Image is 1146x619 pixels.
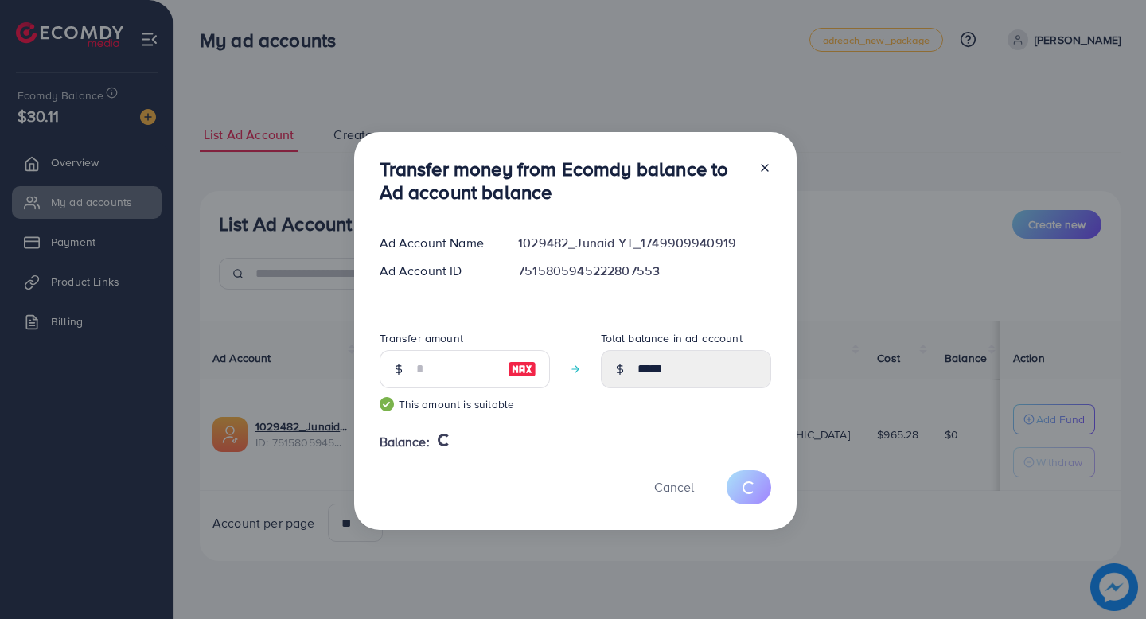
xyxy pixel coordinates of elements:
div: Ad Account Name [367,234,506,252]
div: 1029482_Junaid YT_1749909940919 [505,234,783,252]
div: 7515805945222807553 [505,262,783,280]
label: Transfer amount [380,330,463,346]
div: Ad Account ID [367,262,506,280]
img: guide [380,397,394,411]
button: Cancel [634,470,714,504]
span: Cancel [654,478,694,496]
img: image [508,360,536,379]
label: Total balance in ad account [601,330,743,346]
small: This amount is suitable [380,396,550,412]
h3: Transfer money from Ecomdy balance to Ad account balance [380,158,746,204]
span: Balance: [380,433,430,451]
